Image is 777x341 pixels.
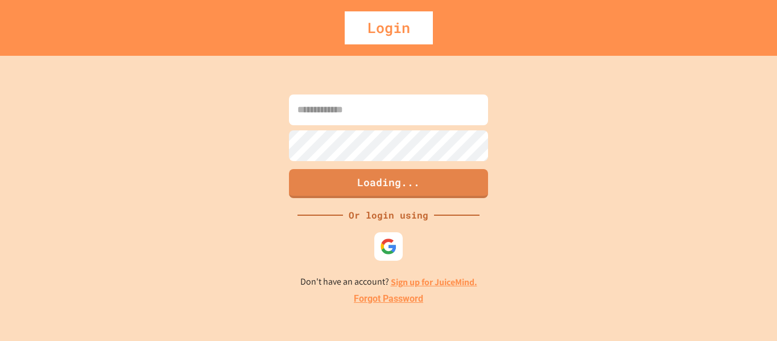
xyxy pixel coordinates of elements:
[380,238,397,255] img: google-icon.svg
[289,169,488,198] button: Loading...
[391,276,477,288] a: Sign up for JuiceMind.
[345,11,433,44] div: Login
[343,208,434,222] div: Or login using
[300,275,477,289] p: Don't have an account?
[354,292,423,306] a: Forgot Password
